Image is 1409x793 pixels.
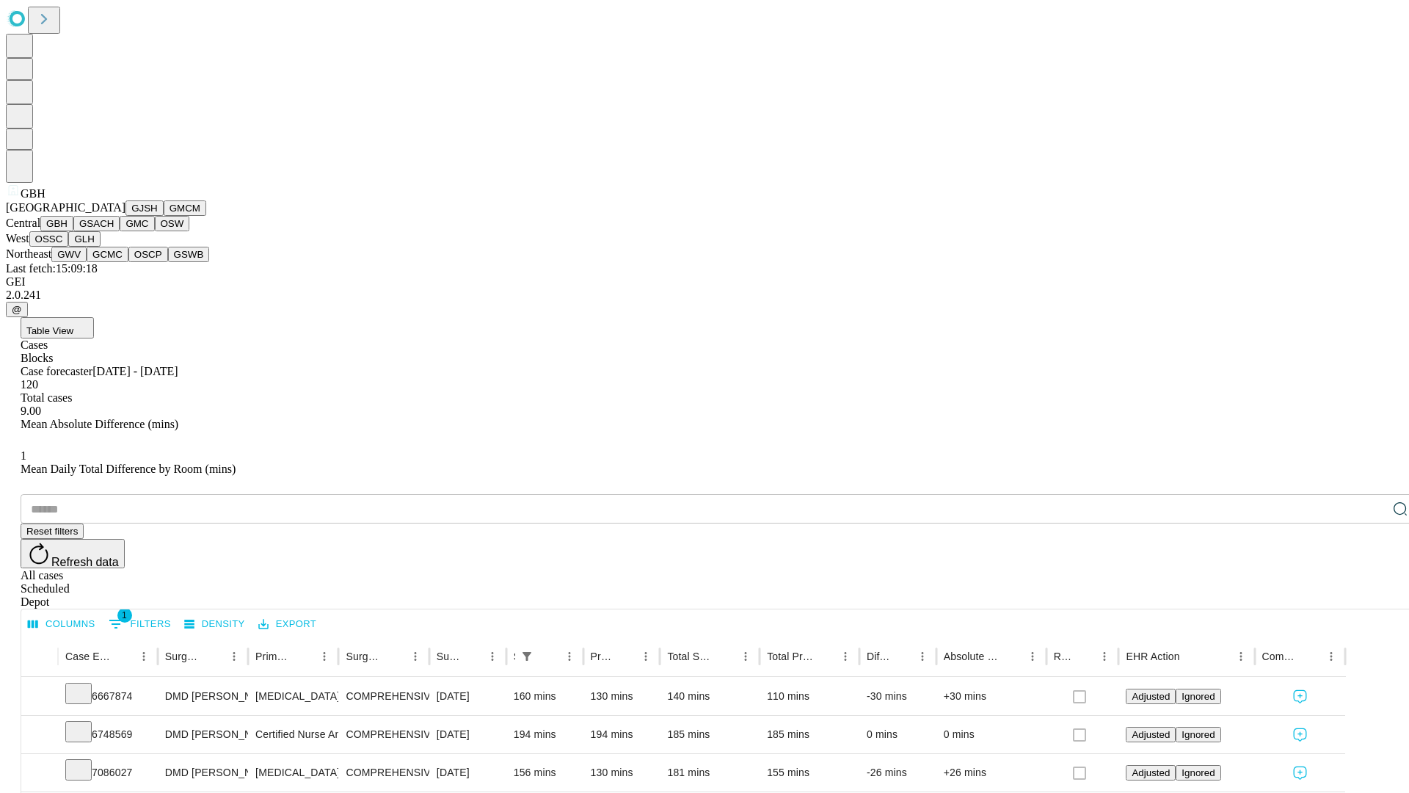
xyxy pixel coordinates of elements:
span: Mean Daily Total Difference by Room (mins) [21,463,236,475]
button: Menu [405,646,426,667]
div: COMPREHENSIVE ORAL EXAM [346,754,421,792]
button: Expand [29,761,51,786]
div: [MEDICAL_DATA] [255,754,331,792]
div: Scheduled In Room Duration [514,651,515,662]
button: Menu [835,646,856,667]
span: Adjusted [1132,767,1170,778]
button: Expand [29,723,51,748]
span: West [6,232,29,245]
button: Menu [224,646,244,667]
span: Ignored [1182,691,1215,702]
span: [DATE] - [DATE] [92,365,178,377]
div: [MEDICAL_DATA] [255,678,331,715]
button: Menu [559,646,580,667]
span: Northeast [6,247,51,260]
div: DMD [PERSON_NAME] R Dmd [165,716,241,753]
div: DMD [PERSON_NAME] R Dmd [165,754,241,792]
span: @ [12,304,22,315]
button: Menu [314,646,335,667]
span: Central [6,217,40,229]
button: Menu [636,646,656,667]
div: Total Scheduled Duration [667,651,713,662]
button: GCMC [87,247,128,262]
button: Expand [29,684,51,710]
button: Sort [615,646,636,667]
div: +26 mins [944,754,1039,792]
div: DMD [PERSON_NAME] R Dmd [165,678,241,715]
div: 140 mins [667,678,752,715]
div: 7086027 [65,754,150,792]
div: 0 mins [867,716,929,753]
div: -26 mins [867,754,929,792]
div: 181 mins [667,754,752,792]
button: Menu [1094,646,1115,667]
span: Ignored [1182,729,1215,740]
div: Surgeon Name [165,651,202,662]
div: 185 mins [667,716,752,753]
span: 1 [21,449,26,462]
div: 6748569 [65,716,150,753]
div: [DATE] [437,716,499,753]
div: COMPREHENSIVE ORAL EXAM [346,716,421,753]
span: Table View [26,325,73,336]
div: 160 mins [514,678,576,715]
div: [DATE] [437,754,499,792]
button: GSACH [73,216,120,231]
div: Comments [1262,651,1299,662]
span: GBH [21,187,45,200]
button: Refresh data [21,539,125,568]
button: Ignored [1176,765,1220,781]
span: 1 [117,608,132,623]
button: Reset filters [21,524,84,539]
button: Sort [1002,646,1022,667]
div: Surgery Name [346,651,382,662]
button: Show filters [517,646,537,667]
button: Sort [1074,646,1094,667]
div: 110 mins [767,678,852,715]
button: Sort [385,646,405,667]
span: 120 [21,378,38,391]
button: Menu [1231,646,1251,667]
div: Total Predicted Duration [767,651,813,662]
button: Menu [1321,646,1341,667]
div: Resolved in EHR [1054,651,1073,662]
button: Sort [462,646,482,667]
span: Adjusted [1132,729,1170,740]
div: COMPREHENSIVE ORAL EXAM [346,678,421,715]
span: 9.00 [21,405,41,417]
div: Absolute Difference [944,651,1000,662]
button: Sort [113,646,134,667]
div: 194 mins [514,716,576,753]
span: Adjusted [1132,691,1170,702]
button: OSW [155,216,190,231]
span: Case forecaster [21,365,92,377]
div: 130 mins [591,678,653,715]
div: +30 mins [944,678,1039,715]
button: Adjusted [1126,727,1176,742]
span: Last fetch: 15:09:18 [6,262,98,275]
button: Sort [539,646,559,667]
div: 156 mins [514,754,576,792]
button: Menu [735,646,756,667]
span: [GEOGRAPHIC_DATA] [6,201,125,214]
div: 2.0.241 [6,289,1403,302]
button: GWV [51,247,87,262]
button: Sort [715,646,735,667]
div: 130 mins [591,754,653,792]
div: Case Epic Id [65,651,112,662]
button: @ [6,302,28,317]
span: Reset filters [26,526,78,537]
button: Menu [482,646,503,667]
button: Sort [815,646,835,667]
button: Menu [134,646,154,667]
button: Ignored [1176,727,1220,742]
button: Select columns [24,613,99,636]
span: Total cases [21,391,72,404]
button: Density [181,613,249,636]
div: 1 active filter [517,646,537,667]
button: Show filters [105,612,175,636]
button: Sort [294,646,314,667]
div: EHR Action [1126,651,1179,662]
div: Certified Nurse Anesthetist [255,716,331,753]
div: Surgery Date [437,651,460,662]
